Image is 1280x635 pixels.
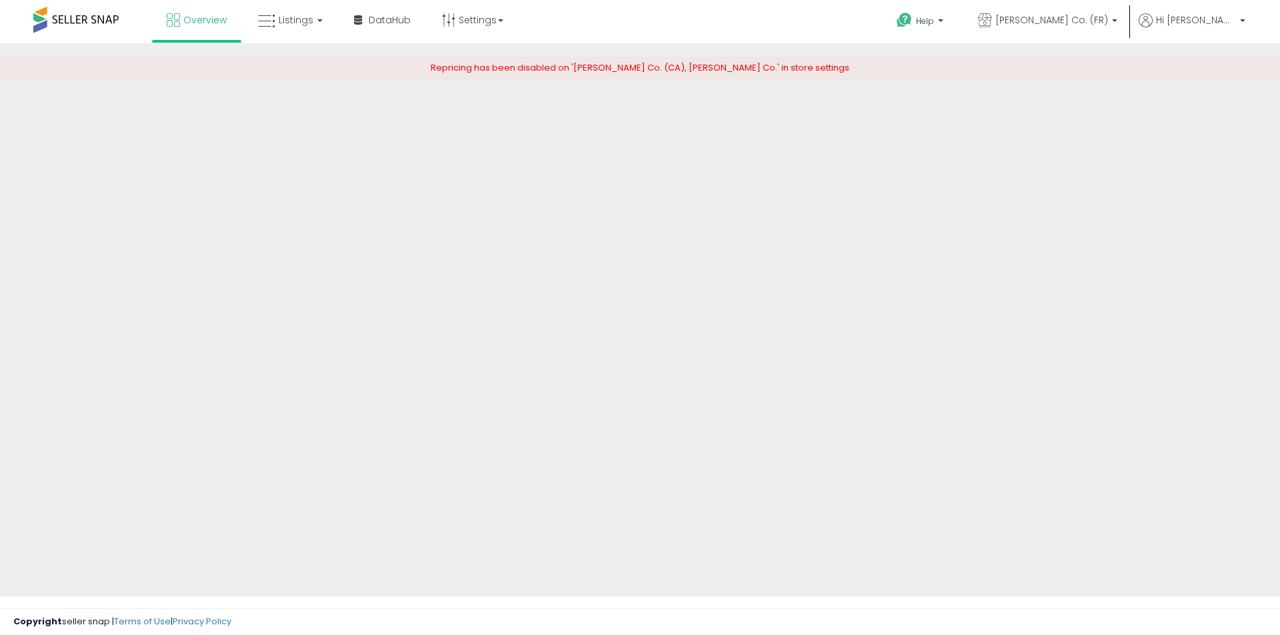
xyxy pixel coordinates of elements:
[896,12,913,29] i: Get Help
[183,13,227,27] span: Overview
[279,13,313,27] span: Listings
[886,2,957,43] a: Help
[431,61,849,74] span: Repricing has been disabled on '[PERSON_NAME] Co. (CA), [PERSON_NAME] Co.' in store settings
[1139,13,1245,43] a: Hi [PERSON_NAME]
[995,13,1108,27] span: [PERSON_NAME] Co. (FR)
[369,13,411,27] span: DataHub
[1156,13,1236,27] span: Hi [PERSON_NAME]
[916,15,934,27] span: Help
